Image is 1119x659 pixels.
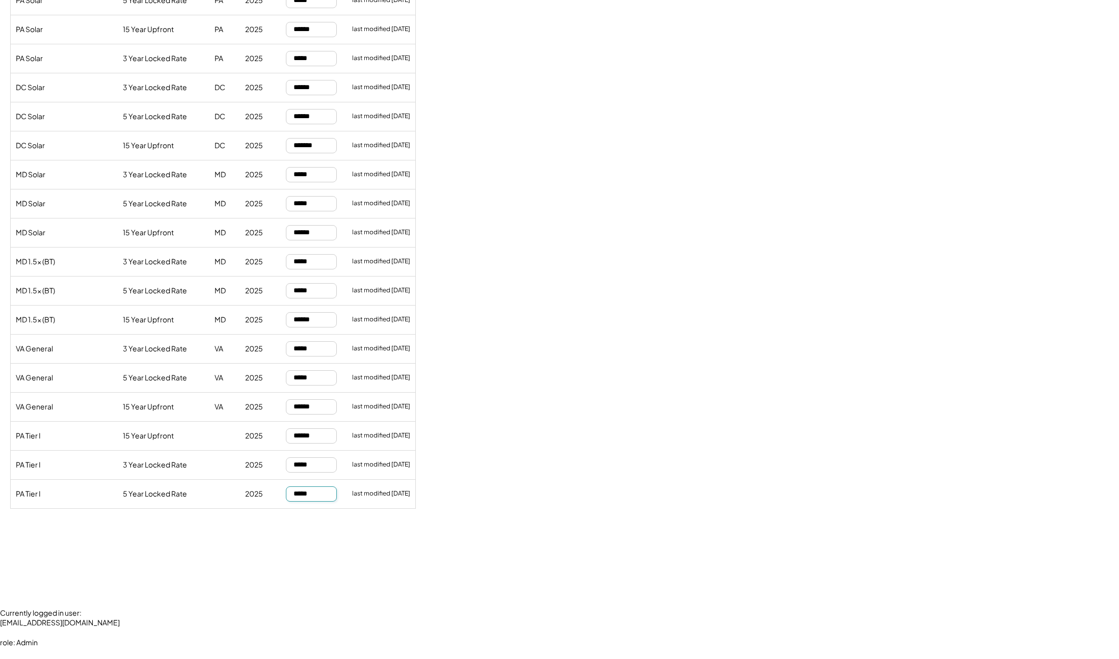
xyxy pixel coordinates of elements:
div: 2025 [245,286,271,296]
div: DC Solar [16,141,108,151]
div: 2025 [245,460,271,470]
div: MD [215,315,230,325]
div: VA [215,402,230,412]
div: 15 Year Upfront [123,402,199,412]
div: 2025 [245,228,271,238]
div: 3 Year Locked Rate [123,170,199,180]
div: MD 1.5x (BT) [16,286,108,296]
div: MD Solar [16,199,108,209]
div: 2025 [245,199,271,209]
div: MD [215,286,230,296]
div: last modified [DATE] [352,170,410,179]
div: last modified [DATE] [352,315,410,324]
div: last modified [DATE] [352,141,410,150]
div: last modified [DATE] [352,257,410,266]
div: 2025 [245,170,271,180]
div: last modified [DATE] [352,199,410,208]
div: 2025 [245,431,271,441]
div: PA [215,53,230,64]
div: MD 1.5x (BT) [16,315,108,325]
div: last modified [DATE] [352,228,410,237]
div: 5 Year Locked Rate [123,286,199,296]
div: 2025 [245,373,271,383]
div: 15 Year Upfront [123,24,199,35]
div: DC [215,83,230,93]
div: 2025 [245,83,271,93]
div: 15 Year Upfront [123,431,199,441]
div: 3 Year Locked Rate [123,83,199,93]
div: 2025 [245,489,271,499]
div: last modified [DATE] [352,402,410,411]
div: MD Solar [16,170,108,180]
div: last modified [DATE] [352,460,410,469]
div: 2025 [245,315,271,325]
div: PA Tier I [16,431,108,441]
div: last modified [DATE] [352,373,410,382]
div: VA General [16,373,108,383]
div: 5 Year Locked Rate [123,489,199,499]
div: VA General [16,402,108,412]
div: PA Tier I [16,489,108,499]
div: 5 Year Locked Rate [123,112,199,122]
div: last modified [DATE] [352,431,410,440]
div: 3 Year Locked Rate [123,344,199,354]
div: 2025 [245,402,271,412]
div: 15 Year Upfront [123,228,199,238]
div: 2025 [245,257,271,267]
div: last modified [DATE] [352,286,410,295]
div: VA [215,344,230,354]
div: PA [215,24,230,35]
div: 2025 [245,24,271,35]
div: PA Solar [16,24,108,35]
div: MD [215,257,230,267]
div: 2025 [245,344,271,354]
div: 5 Year Locked Rate [123,373,199,383]
div: last modified [DATE] [352,54,410,63]
div: 3 Year Locked Rate [123,53,199,64]
div: MD Solar [16,228,108,238]
div: DC [215,112,230,122]
div: DC Solar [16,112,108,122]
div: last modified [DATE] [352,83,410,92]
div: 15 Year Upfront [123,141,199,151]
div: VA General [16,344,108,354]
div: MD 1.5x (BT) [16,257,108,267]
div: 2025 [245,141,271,151]
div: MD [215,228,230,238]
div: 3 Year Locked Rate [123,460,199,470]
div: last modified [DATE] [352,25,410,34]
div: MD [215,199,230,209]
div: 5 Year Locked Rate [123,199,199,209]
div: VA [215,373,230,383]
div: last modified [DATE] [352,489,410,498]
div: 3 Year Locked Rate [123,257,199,267]
div: 2025 [245,53,271,64]
div: DC [215,141,230,151]
div: DC Solar [16,83,108,93]
div: last modified [DATE] [352,344,410,353]
div: 2025 [245,112,271,122]
div: PA Tier I [16,460,108,470]
div: MD [215,170,230,180]
div: last modified [DATE] [352,112,410,121]
div: 15 Year Upfront [123,315,199,325]
div: PA Solar [16,53,108,64]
